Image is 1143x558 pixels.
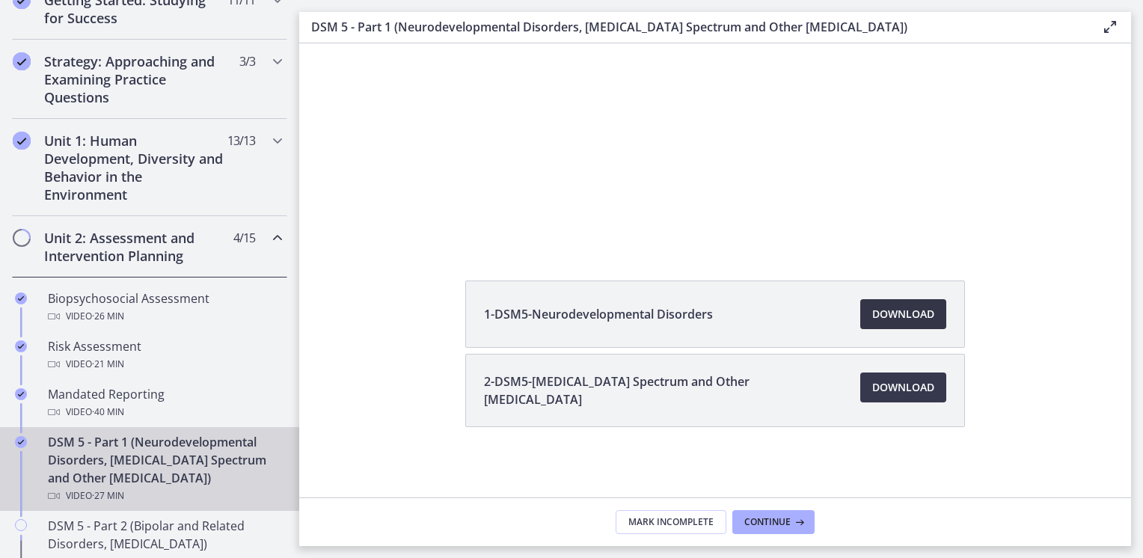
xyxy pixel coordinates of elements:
i: Completed [15,436,27,448]
span: Download [872,378,934,396]
a: Download [860,299,946,329]
button: Continue [732,510,815,534]
span: 2-DSM5-[MEDICAL_DATA] Spectrum and Other [MEDICAL_DATA] [484,372,842,408]
h2: Unit 1: Human Development, Diversity and Behavior in the Environment [44,132,227,203]
div: Video [48,403,281,421]
span: 4 / 15 [233,229,255,247]
i: Completed [13,132,31,150]
h2: Unit 2: Assessment and Intervention Planning [44,229,227,265]
span: · 26 min [92,307,124,325]
h2: Strategy: Approaching and Examining Practice Questions [44,52,227,106]
div: Video [48,307,281,325]
div: Biopsychosocial Assessment [48,289,281,325]
span: · 40 min [92,403,124,421]
span: 13 / 13 [227,132,255,150]
span: Mark Incomplete [628,516,714,528]
span: Continue [744,516,791,528]
span: · 21 min [92,355,124,373]
i: Completed [13,52,31,70]
span: 3 / 3 [239,52,255,70]
i: Completed [15,340,27,352]
div: Video [48,355,281,373]
div: Mandated Reporting [48,385,281,421]
div: Video [48,487,281,505]
i: Completed [15,292,27,304]
button: Mark Incomplete [616,510,726,534]
span: Download [872,305,934,323]
i: Completed [15,388,27,400]
div: Risk Assessment [48,337,281,373]
h3: DSM 5 - Part 1 (Neurodevelopmental Disorders, [MEDICAL_DATA] Spectrum and Other [MEDICAL_DATA]) [311,18,1077,36]
span: · 27 min [92,487,124,505]
a: Download [860,372,946,402]
div: DSM 5 - Part 1 (Neurodevelopmental Disorders, [MEDICAL_DATA] Spectrum and Other [MEDICAL_DATA]) [48,433,281,505]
